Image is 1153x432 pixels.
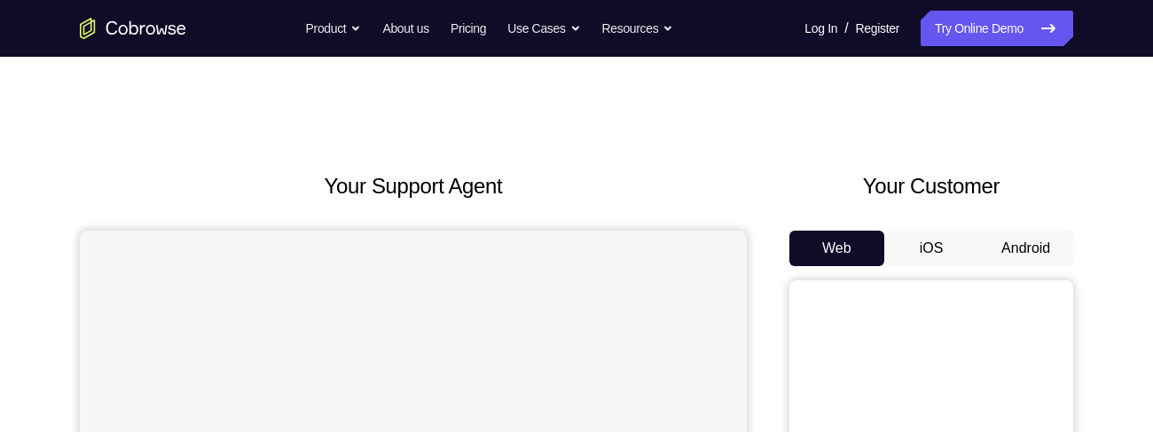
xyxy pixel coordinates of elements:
[844,18,848,39] span: /
[921,11,1073,46] a: Try Online Demo
[978,231,1073,266] button: Android
[804,11,837,46] a: Log In
[80,18,186,39] a: Go to the home page
[80,170,747,202] h2: Your Support Agent
[789,231,884,266] button: Web
[382,11,428,46] a: About us
[451,11,486,46] a: Pricing
[789,170,1073,202] h2: Your Customer
[602,11,674,46] button: Resources
[507,11,580,46] button: Use Cases
[306,11,362,46] button: Product
[856,11,899,46] a: Register
[884,231,979,266] button: iOS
